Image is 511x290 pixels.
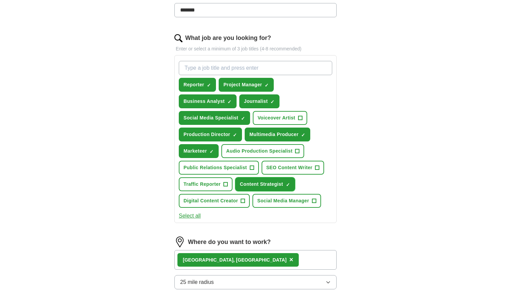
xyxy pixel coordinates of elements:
button: Journalist✓ [239,94,279,108]
button: Reporter✓ [179,78,216,92]
button: Audio Production Specialist [221,144,304,158]
button: Business Analyst✓ [179,94,237,108]
span: SEO Content Writer [266,164,313,171]
div: [GEOGRAPHIC_DATA], [GEOGRAPHIC_DATA] [183,256,287,264]
label: Where do you want to work? [188,238,271,247]
span: ✓ [210,149,214,154]
button: Voiceover Artist [253,111,307,125]
span: Content Strategist [240,181,283,188]
span: Traffic Reporter [184,181,221,188]
p: Enter or select a minimum of 3 job titles (4-8 recommended) [174,45,337,52]
span: Reporter [184,81,204,88]
span: ✓ [270,99,274,105]
button: Marketeer✓ [179,144,219,158]
span: ✓ [265,83,269,88]
button: Public Relations Specialist [179,161,259,175]
span: Marketeer [184,148,207,155]
button: Select all [179,212,201,220]
span: Project Manager [223,81,262,88]
span: ✓ [241,116,245,121]
span: × [289,256,293,263]
span: Public Relations Specialist [184,164,247,171]
span: Journalist [244,98,268,105]
button: Content Strategist✓ [235,177,295,191]
button: Social Media Specialist✓ [179,111,250,125]
span: ✓ [286,182,290,187]
span: Audio Production Specialist [226,148,292,155]
label: What job are you looking for? [185,34,271,43]
img: search.png [174,34,182,42]
input: Type a job title and press enter [179,61,332,75]
span: ✓ [301,132,305,138]
span: Business Analyst [184,98,225,105]
span: Social Media Manager [257,197,309,204]
span: Multimedia Producer [249,131,298,138]
span: 25 mile radius [180,278,214,286]
button: Traffic Reporter [179,177,233,191]
span: ✓ [207,83,211,88]
span: Production Director [184,131,230,138]
button: Project Manager✓ [219,78,274,92]
span: ✓ [227,99,232,105]
button: Production Director✓ [179,128,242,141]
button: SEO Content Writer [262,161,324,175]
button: Social Media Manager [252,194,321,208]
img: location.png [174,237,185,247]
button: 25 mile radius [174,275,337,289]
button: Digital Content Creator [179,194,250,208]
span: Social Media Specialist [184,114,238,121]
span: ✓ [233,132,237,138]
span: Digital Content Creator [184,197,238,204]
span: Voiceover Artist [258,114,295,121]
button: × [289,255,293,265]
button: Multimedia Producer✓ [245,128,310,141]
